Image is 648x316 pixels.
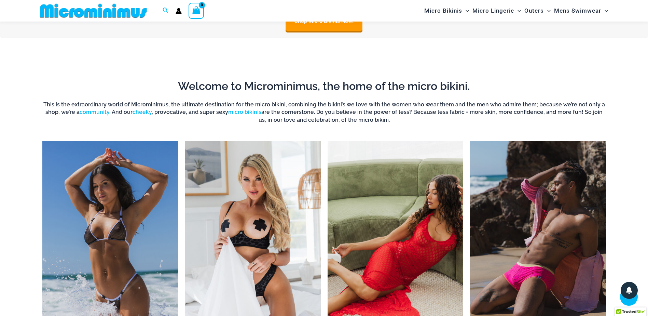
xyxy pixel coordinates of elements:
span: Menu Toggle [514,2,521,19]
span: Menu Toggle [544,2,551,19]
a: cheeky [133,109,152,115]
span: Menu Toggle [601,2,608,19]
a: Micro BikinisMenu ToggleMenu Toggle [423,2,471,19]
a: community [80,109,109,115]
span: Micro Lingerie [472,2,514,19]
span: Micro Bikinis [424,2,462,19]
span: Menu Toggle [462,2,469,19]
a: OutersMenu ToggleMenu Toggle [523,2,552,19]
a: Mens SwimwearMenu ToggleMenu Toggle [552,2,610,19]
a: Search icon link [163,6,169,15]
h6: This is the extraordinary world of Microminimus, the ultimate destination for the micro bikini, c... [42,101,606,124]
a: Account icon link [176,8,182,14]
span: Outers [524,2,544,19]
span: Mens Swimwear [554,2,601,19]
img: MM SHOP LOGO FLAT [37,3,150,18]
a: View Shopping Cart, empty [189,3,204,18]
a: Micro LingerieMenu ToggleMenu Toggle [471,2,523,19]
a: micro bikinis [228,109,261,115]
h2: Welcome to Microminimus, the home of the micro bikini. [42,79,606,93]
nav: Site Navigation [422,1,611,21]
